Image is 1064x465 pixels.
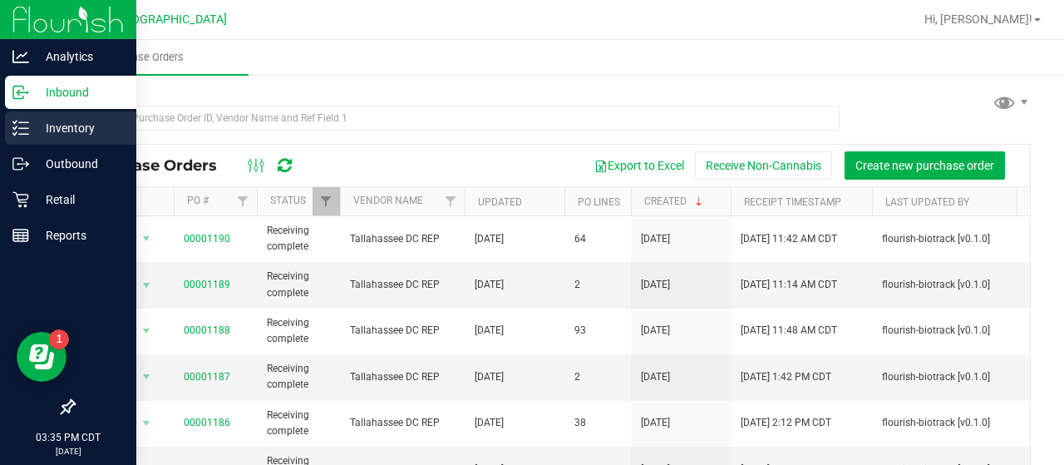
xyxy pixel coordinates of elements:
inline-svg: Outbound [12,156,29,172]
span: Receiving complete [267,408,330,439]
span: [DATE] [475,277,504,293]
span: Tallahassee DC REP [350,415,455,431]
span: Purchase Orders [86,156,234,175]
span: [DATE] [641,277,670,293]
a: Filter [437,187,465,215]
input: Search Purchase Order ID, Vendor Name and Ref Field 1 [73,106,840,131]
span: [DATE] 11:48 AM CDT [741,323,837,339]
span: 2 [574,369,621,385]
span: 38 [574,415,621,431]
a: Last Updated By [885,196,969,208]
span: [DATE] [641,231,670,247]
span: Receiving complete [267,315,330,347]
span: Receiving complete [267,223,330,255]
a: Purchase Orders [40,40,249,75]
span: [DATE] [475,369,504,385]
span: [GEOGRAPHIC_DATA] [113,12,227,27]
span: [DATE] [641,415,670,431]
span: select [136,412,157,435]
span: [DATE] [475,231,504,247]
span: Create new purchase order [855,159,994,172]
a: Created [644,195,706,207]
a: PO Lines [578,196,620,208]
a: Status [270,195,306,206]
p: [DATE] [7,445,129,458]
a: Filter [313,187,340,215]
span: 64 [574,231,621,247]
span: [DATE] 2:12 PM CDT [741,415,831,431]
span: Tallahassee DC REP [350,277,455,293]
a: 00001186 [184,417,230,428]
span: Tallahassee DC REP [350,231,455,247]
span: flourish-biotrack [v0.1.0] [882,415,1012,431]
span: [DATE] [641,369,670,385]
button: Export to Excel [584,151,695,180]
span: [DATE] 11:42 AM CDT [741,231,837,247]
span: 2 [574,277,621,293]
a: Updated [478,196,522,208]
inline-svg: Reports [12,227,29,244]
p: Inbound [29,82,129,102]
span: Tallahassee DC REP [350,369,455,385]
inline-svg: Retail [12,191,29,208]
span: Purchase Orders [82,50,206,65]
a: PO # [187,195,209,206]
a: 00001187 [184,371,230,383]
span: select [136,274,157,297]
span: flourish-biotrack [v0.1.0] [882,323,1012,339]
iframe: Resource center unread badge [49,329,69,349]
span: select [136,319,157,343]
inline-svg: Inbound [12,84,29,101]
span: flourish-biotrack [v0.1.0] [882,277,1012,293]
p: Reports [29,225,129,245]
p: Retail [29,190,129,210]
a: Receipt Timestamp [744,196,841,208]
button: Create new purchase order [845,151,1005,180]
span: Hi, [PERSON_NAME]! [924,12,1032,26]
a: Vendor Name [353,195,423,206]
p: Outbound [29,154,129,174]
span: [DATE] 1:42 PM CDT [741,369,831,385]
inline-svg: Inventory [12,120,29,136]
span: Tallahassee DC REP [350,323,455,339]
span: [DATE] [641,323,670,339]
p: Analytics [29,47,129,67]
button: Receive Non-Cannabis [695,151,832,180]
span: [DATE] 11:14 AM CDT [741,277,837,293]
span: [DATE] [475,415,504,431]
span: flourish-biotrack [v0.1.0] [882,369,1012,385]
span: 93 [574,323,621,339]
a: 00001190 [184,233,230,245]
span: [DATE] [475,323,504,339]
span: Receiving complete [267,269,330,300]
span: Receiving complete [267,361,330,393]
p: 03:35 PM CDT [7,430,129,445]
span: select [136,365,157,388]
span: flourish-biotrack [v0.1.0] [882,231,1012,247]
a: Filter [229,187,257,215]
span: select [136,227,157,250]
p: Inventory [29,118,129,138]
iframe: Resource center [17,332,66,382]
inline-svg: Analytics [12,48,29,65]
a: 00001188 [184,324,230,336]
a: 00001189 [184,279,230,290]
